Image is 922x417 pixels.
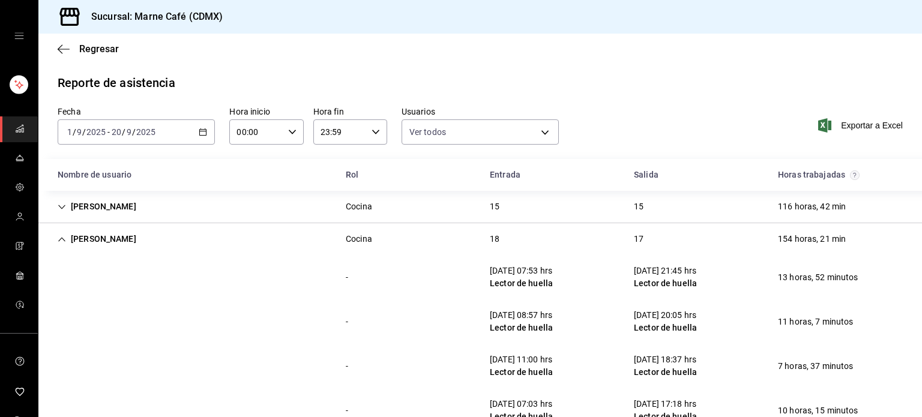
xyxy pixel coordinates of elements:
div: Head [38,159,922,191]
div: - [346,316,348,328]
div: Row [38,255,922,299]
button: open drawer [14,31,24,41]
label: Usuarios [402,107,559,116]
div: Reporte de asistencia [58,74,175,92]
div: Lector de huella [634,322,697,334]
h3: Sucursal: Marne Café (CDMX) [82,10,223,24]
label: Fecha [58,107,215,116]
div: Cell [336,196,382,218]
div: Cell [48,196,146,218]
div: [DATE] 21:45 hrs [634,265,697,277]
div: Row [38,344,922,388]
div: Cell [768,228,855,250]
div: Row [38,299,922,344]
div: Cell [480,260,562,295]
div: Cell [48,228,146,250]
div: HeadCell [768,164,912,186]
div: Cell [624,196,653,218]
div: Cell [480,196,509,218]
div: HeadCell [624,164,768,186]
div: Cell [624,228,653,250]
span: Ver todos [409,126,446,138]
div: Row [38,223,922,255]
div: Cell [768,355,863,377]
div: Cell [336,355,358,377]
input: -- [76,127,82,137]
div: Cell [480,304,562,339]
div: Cell [48,361,67,371]
button: Regresar [58,43,119,55]
svg: El total de horas trabajadas por usuario es el resultado de la suma redondeada del registro de ho... [850,170,860,180]
div: - [346,271,348,284]
div: Cell [48,406,67,415]
div: [DATE] 11:00 hrs [490,353,553,366]
div: Cell [336,266,358,289]
div: Cell [768,311,863,333]
div: Cell [624,349,707,383]
div: [DATE] 20:05 hrs [634,309,697,322]
div: Cell [336,311,358,333]
div: Cell [48,272,67,282]
div: - [346,360,348,373]
div: [DATE] 08:57 hrs [490,309,553,322]
div: Cell [480,228,509,250]
div: HeadCell [480,164,624,186]
input: -- [111,127,122,137]
label: Hora inicio [229,107,303,116]
span: - [107,127,110,137]
button: Exportar a Excel [821,118,903,133]
div: Lector de huella [490,277,553,290]
span: / [122,127,125,137]
div: HeadCell [336,164,480,186]
div: Cell [336,228,382,250]
div: [DATE] 18:37 hrs [634,353,697,366]
div: Cell [768,196,855,218]
div: Lector de huella [634,366,697,379]
div: HeadCell [48,164,336,186]
div: Cell [48,317,67,326]
div: Cell [480,349,562,383]
label: Hora fin [313,107,387,116]
div: Cell [624,304,707,339]
div: [DATE] 07:53 hrs [490,265,553,277]
input: ---- [86,127,106,137]
span: / [132,127,136,137]
div: [DATE] 17:18 hrs [634,398,697,410]
div: Cocina [346,233,372,245]
div: Lector de huella [490,366,553,379]
span: / [82,127,86,137]
div: Cell [768,266,868,289]
input: -- [67,127,73,137]
input: ---- [136,127,156,137]
div: Row [38,191,922,223]
div: Lector de huella [634,277,697,290]
span: Regresar [79,43,119,55]
div: - [346,404,348,417]
input: -- [126,127,132,137]
div: Cell [624,260,707,295]
div: Lector de huella [490,322,553,334]
span: / [73,127,76,137]
div: Cocina [346,200,372,213]
div: [DATE] 07:03 hrs [490,398,553,410]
